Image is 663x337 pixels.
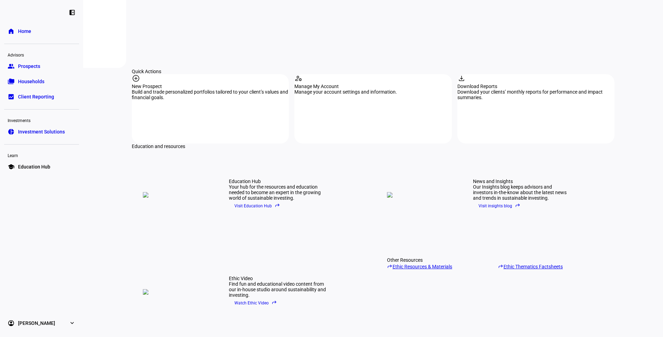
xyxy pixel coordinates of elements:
[387,263,393,269] eth-mat-symbol: reply
[229,276,326,281] div: Ethic Video
[132,144,614,149] div: Education and resources
[229,201,286,211] button: Visit Education Hubreply
[4,90,79,104] a: bid_landscapeClient Reporting
[4,24,79,38] a: homeHome
[229,298,283,308] button: Watch Ethic Videoreply
[387,263,492,269] a: replyEthic Resources & Materials
[132,84,289,89] div: New Prospect
[8,78,15,85] eth-mat-symbol: folder_copy
[272,300,277,305] eth-mat-symbol: reply
[8,63,15,70] eth-mat-symbol: group
[8,93,15,100] eth-mat-symbol: bid_landscape
[132,89,289,100] div: Build and trade personalized portfolios tailored to your client’s values and financial goals.
[275,202,280,208] eth-mat-symbol: reply
[229,201,326,211] a: Visit Education Hubreply
[143,289,212,295] img: ethic-video.png
[8,128,15,135] eth-mat-symbol: pie_chart
[4,50,79,59] div: Advisors
[473,184,570,201] div: Our Insights blog keeps advisors and investors in-the-know about the latest news and trends in su...
[8,28,15,35] eth-mat-symbol: home
[229,184,326,201] div: Your hub for the resources and education needed to become an expert in the growing world of susta...
[229,298,326,308] a: Watch Ethic Videoreply
[132,69,614,74] div: Quick Actions
[457,84,614,89] div: Download Reports
[294,89,451,95] div: Manage your account settings and information.
[4,115,79,125] div: Investments
[4,75,79,88] a: folder_copyHouseholds
[234,201,280,211] span: Visit Education Hub
[132,74,140,83] mat-icon: add_circle
[498,263,603,269] a: replyEthic Thematics Factsheets
[234,298,277,308] span: Watch Ethic Video
[8,163,15,170] eth-mat-symbol: school
[8,320,15,327] eth-mat-symbol: account_circle
[229,179,326,184] div: Education Hub
[473,201,526,211] button: Visit insights blogreply
[479,201,520,211] span: Visit insights blog
[387,192,456,198] img: news.png
[294,84,451,89] div: Manage My Account
[4,125,79,139] a: pie_chartInvestment Solutions
[229,281,326,298] div: Find fun and educational video content from our in-house studio around sustainability and investing.
[294,74,303,83] mat-icon: manage_accounts
[4,150,79,160] div: Learn
[18,163,50,170] span: Education Hub
[69,320,76,327] eth-mat-symbol: expand_more
[457,74,466,83] mat-icon: download
[498,263,503,269] eth-mat-symbol: reply
[18,63,40,70] span: Prospects
[18,320,55,327] span: [PERSON_NAME]
[18,28,31,35] span: Home
[4,59,79,73] a: groupProspects
[18,93,54,100] span: Client Reporting
[387,257,603,263] div: Other Resources
[69,9,76,16] eth-mat-symbol: left_panel_close
[143,192,212,198] img: education-hub.png
[18,128,65,135] span: Investment Solutions
[457,89,614,100] div: Download your clients’ monthly reports for performance and impact summaries.
[473,201,570,211] a: Visit insights blogreply
[473,179,570,184] div: News and Insights
[515,202,520,208] eth-mat-symbol: reply
[18,78,44,85] span: Households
